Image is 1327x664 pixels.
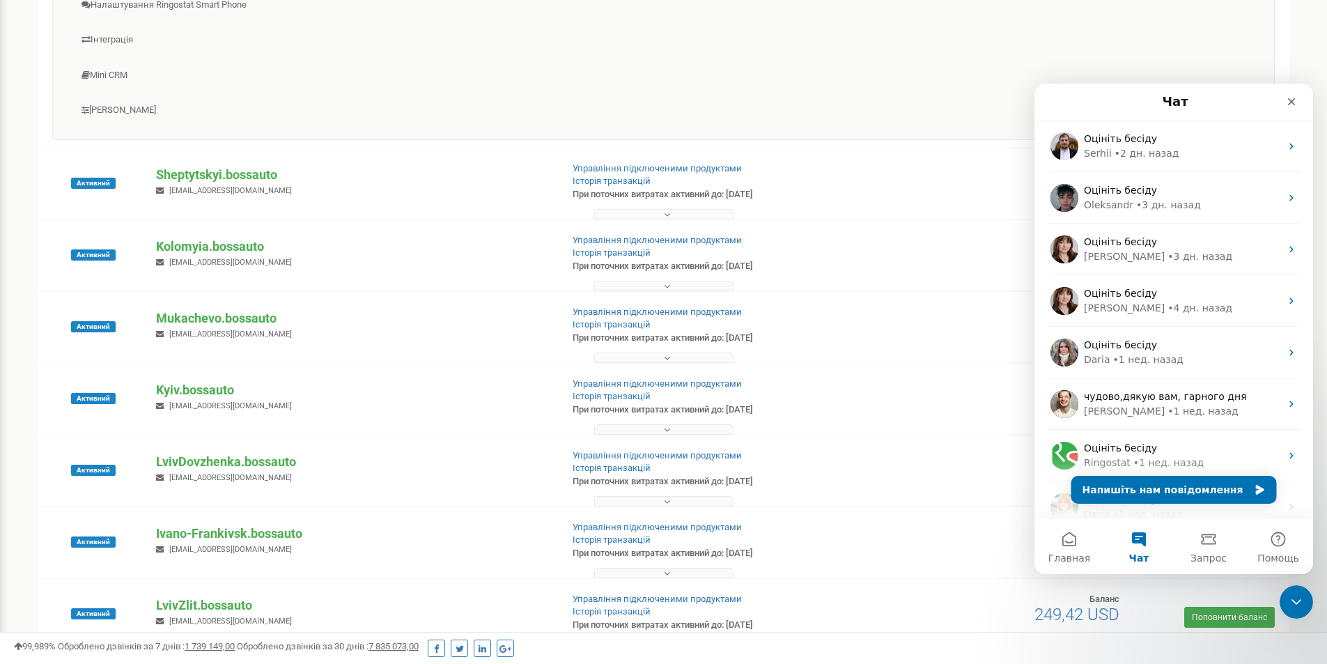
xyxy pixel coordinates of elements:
a: Управління підключеними продуктами [573,522,742,532]
u: 7 835 073,00 [368,641,419,651]
p: LvivDovzhenka.bossauto [156,453,550,471]
span: Активний [71,536,116,548]
span: [EMAIL_ADDRESS][DOMAIN_NAME] [169,401,292,410]
iframe: Intercom live chat [1280,585,1313,619]
p: Ivano-Frankivsk.bossauto [156,525,550,543]
a: [PERSON_NAME] [63,93,304,128]
a: Інтеграція [63,23,304,57]
a: Історія транзакцій [573,247,651,258]
span: [EMAIL_ADDRESS][DOMAIN_NAME] [169,186,292,195]
span: [EMAIL_ADDRESS][DOMAIN_NAME] [169,330,292,339]
p: LvivZlit.bossauto [156,596,550,615]
a: Управління підключеними продуктами [573,450,742,461]
span: Активний [71,178,116,189]
p: При поточних витратах активний до: [DATE] [573,403,862,417]
span: Оброблено дзвінків за 30 днів : [237,641,419,651]
a: Історія транзакцій [573,176,651,186]
a: Управління підключеними продуктами [573,163,742,173]
span: 249,42 USD [1034,605,1119,624]
a: Історія транзакцій [573,463,651,473]
a: Управління підключеними продуктами [573,378,742,389]
p: Sheptytskyi.bossauto [156,166,550,184]
a: Управління підключеними продуктами [573,307,742,317]
p: При поточних витратах активний до: [DATE] [573,260,862,273]
a: Mini CRM [63,59,304,93]
a: Управління підключеними продуктами [573,594,742,604]
a: Поповнити баланс [1184,607,1275,628]
a: Історія транзакцій [573,606,651,617]
span: Баланс [1089,594,1119,604]
a: Історія транзакцій [573,391,651,401]
a: Історія транзакцій [573,319,651,330]
span: 99,989% [14,641,56,651]
a: Управління підключеними продуктами [573,235,742,245]
span: [EMAIL_ADDRESS][DOMAIN_NAME] [169,545,292,554]
span: [EMAIL_ADDRESS][DOMAIN_NAME] [169,473,292,482]
p: Kolomyia.bossauto [156,238,550,256]
p: При поточних витратах активний до: [DATE] [573,547,862,560]
p: При поточних витратах активний до: [DATE] [573,188,862,201]
p: Mukachevo.bossauto [156,309,550,327]
span: Активний [71,321,116,332]
span: Активний [71,249,116,261]
a: Історія транзакцій [573,534,651,545]
span: Оброблено дзвінків за 7 днів : [58,641,235,651]
p: Kyiv.bossauto [156,381,550,399]
p: При поточних витратах активний до: [DATE] [573,619,862,632]
span: Активний [71,465,116,476]
span: [EMAIL_ADDRESS][DOMAIN_NAME] [169,617,292,626]
iframe: Intercom live chat [1034,84,1313,574]
p: При поточних витратах активний до: [DATE] [573,475,862,488]
span: Активний [71,393,116,404]
u: 1 739 149,00 [185,641,235,651]
span: Активний [71,608,116,619]
span: [EMAIL_ADDRESS][DOMAIN_NAME] [169,258,292,267]
p: При поточних витратах активний до: [DATE] [573,332,862,345]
